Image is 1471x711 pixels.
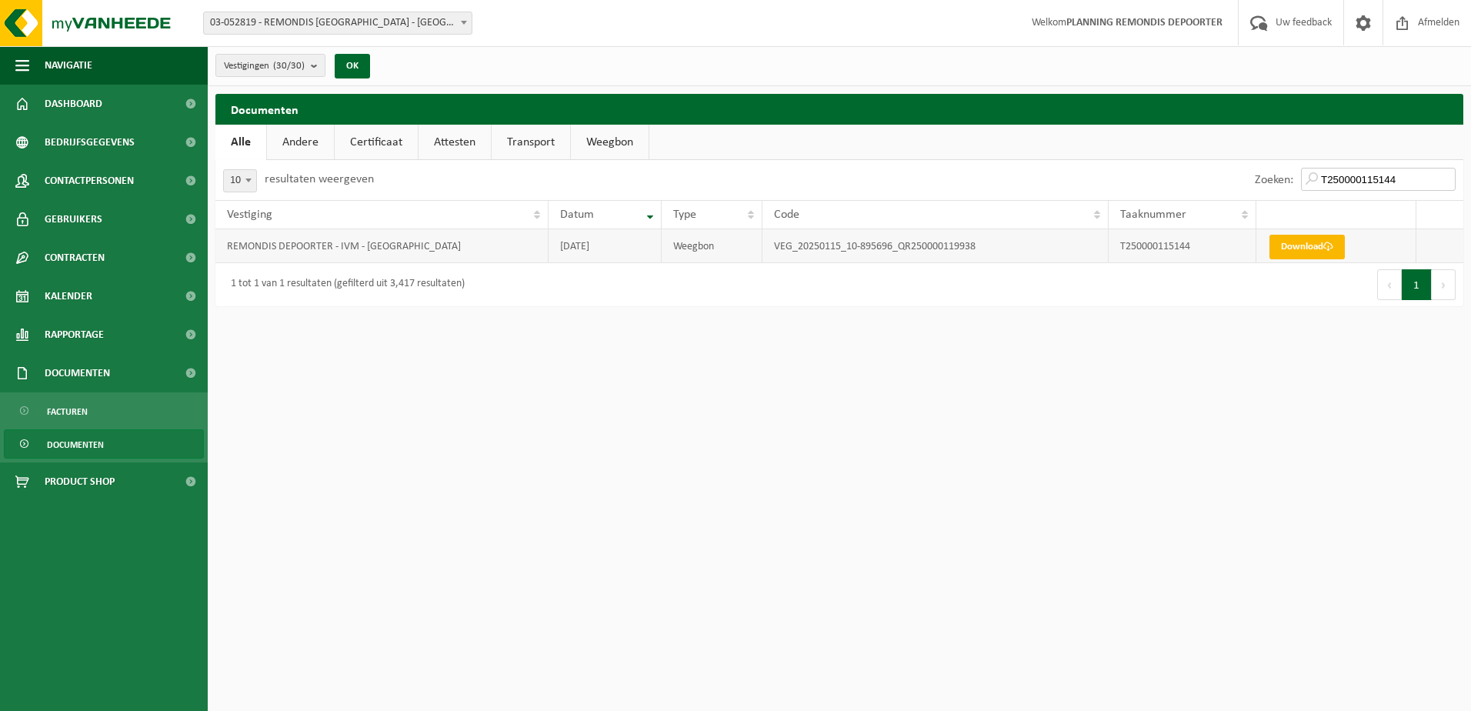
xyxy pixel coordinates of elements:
[1255,174,1293,186] label: Zoeken:
[1066,17,1222,28] strong: PLANNING REMONDIS DEPOORTER
[273,61,305,71] count: (30/30)
[45,239,105,277] span: Contracten
[571,125,649,160] a: Weegbon
[215,94,1463,124] h2: Documenten
[45,315,104,354] span: Rapportage
[673,209,696,221] span: Type
[45,46,92,85] span: Navigatie
[1402,269,1432,300] button: 1
[492,125,570,160] a: Transport
[227,209,272,221] span: Vestiging
[47,397,88,426] span: Facturen
[45,200,102,239] span: Gebruikers
[335,125,418,160] a: Certificaat
[1377,269,1402,300] button: Previous
[45,354,110,392] span: Documenten
[1109,229,1256,263] td: T250000115144
[224,170,256,192] span: 10
[45,85,102,123] span: Dashboard
[215,229,549,263] td: REMONDIS DEPOORTER - IVM - [GEOGRAPHIC_DATA]
[560,209,594,221] span: Datum
[549,229,662,263] td: [DATE]
[419,125,491,160] a: Attesten
[223,271,465,299] div: 1 tot 1 van 1 resultaten (gefilterd uit 3,417 resultaten)
[224,55,305,78] span: Vestigingen
[762,229,1109,263] td: VEG_20250115_10-895696_QR250000119938
[1269,235,1345,259] a: Download
[45,123,135,162] span: Bedrijfsgegevens
[774,209,799,221] span: Code
[335,54,370,78] button: OK
[1432,269,1456,300] button: Next
[45,277,92,315] span: Kalender
[1120,209,1186,221] span: Taaknummer
[215,125,266,160] a: Alle
[47,430,104,459] span: Documenten
[223,169,257,192] span: 10
[4,429,204,459] a: Documenten
[267,125,334,160] a: Andere
[662,229,762,263] td: Weegbon
[265,173,374,185] label: resultaten weergeven
[45,162,134,200] span: Contactpersonen
[4,396,204,426] a: Facturen
[215,54,325,77] button: Vestigingen(30/30)
[203,12,472,35] span: 03-052819 - REMONDIS WEST-VLAANDEREN - OOSTENDE
[45,462,115,501] span: Product Shop
[204,12,472,34] span: 03-052819 - REMONDIS WEST-VLAANDEREN - OOSTENDE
